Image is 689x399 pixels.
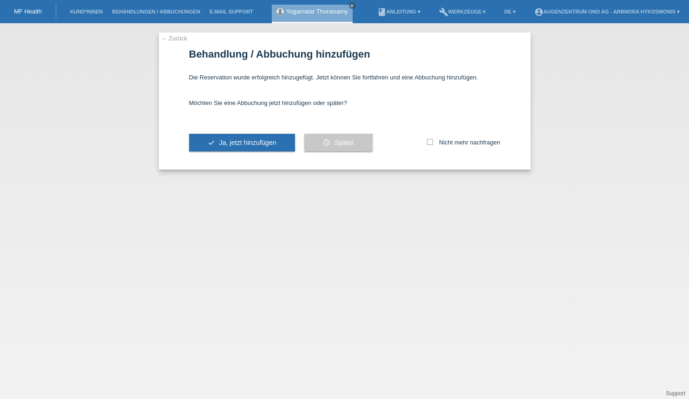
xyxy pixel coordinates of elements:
a: buildWerkzeuge ▾ [434,9,491,14]
a: DE ▾ [499,9,520,14]
i: close [350,3,354,8]
button: check Ja, jetzt hinzufügen [189,134,295,151]
div: Möchten Sie eine Abbuchung jetzt hinzufügen oder später? [189,90,500,116]
h1: Behandlung / Abbuchung hinzufügen [189,48,500,60]
i: book [377,7,387,17]
a: Kund*innen [66,9,107,14]
a: ← Zurück [161,35,187,42]
div: Die Reservation wurde erfolgreich hinzugefügt. Jetzt können Sie fortfahren und eine Abbuchung hin... [189,65,500,90]
a: bookAnleitung ▾ [373,9,425,14]
span: Ja, jetzt hinzufügen [219,139,276,146]
a: MF Health [14,8,42,15]
i: build [439,7,448,17]
a: Behandlungen / Abbuchungen [107,9,205,14]
i: schedule [323,139,330,146]
span: Später [335,139,354,146]
a: close [349,2,355,9]
i: check [208,139,215,146]
a: Support [666,390,685,397]
label: Nicht mehr nachfragen [427,139,500,146]
a: E-Mail Support [205,9,258,14]
a: account_circleAugenzentrum ONO AG - Arbnora Hykosmonis ▾ [530,9,684,14]
button: schedule Später [304,134,373,151]
i: account_circle [534,7,544,17]
a: Yogamalar Thuraisamy [286,8,348,15]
